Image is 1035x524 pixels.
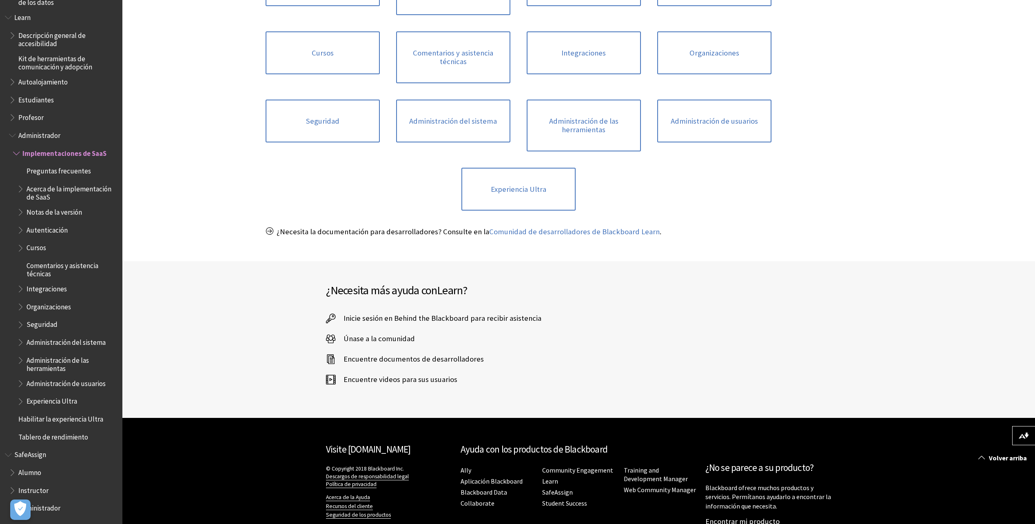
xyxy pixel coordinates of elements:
p: Blackboard ofrece muchos productos y servicios. Permítanos ayudarlo a encontrar la información qu... [705,483,832,511]
span: Learn [437,283,463,298]
span: Profesor [18,111,44,122]
span: Integraciones [27,282,67,293]
a: Encuentre videos para sus usuarios [326,373,457,386]
span: Descripción general de accesibilidad [18,29,117,48]
span: Cursos [27,241,46,252]
span: Inicie sesión en Behind the Blackboard para recibir asistencia [335,312,541,324]
h2: ¿Necesita más ayuda con ? [326,282,579,299]
p: © Copyright 2018 Blackboard Inc. [326,465,452,488]
a: Integraciones [527,31,641,75]
span: Administrador [18,129,60,140]
a: Ally [461,466,471,475]
span: Notas de la versión [27,205,82,216]
a: Student Success [542,499,587,508]
span: Kit de herramientas de comunicación y adopción [18,52,117,71]
a: Experiencia Ultra [461,168,576,211]
span: Encuentre videos para sus usuarios [335,373,457,386]
span: Organizaciones [27,300,71,311]
a: Aplicación Blackboard [461,477,523,486]
a: Recursos del cliente [326,503,373,510]
a: Volver arriba [972,451,1035,466]
p: ¿Necesita la documentación para desarrolladores? Consulte en la . [266,226,771,237]
a: Learn [542,477,558,486]
a: Administración de usuarios [657,100,771,143]
a: Inicie sesión en Behind the Blackboard para recibir asistencia [326,312,541,324]
span: SafeAssign [14,448,46,459]
a: Visite [DOMAIN_NAME] [326,443,411,455]
span: Únase a la comunidad [335,333,415,345]
span: Administración del sistema [27,335,106,346]
a: Blackboard Data [461,488,507,497]
span: Acerca de la implementación de SaaS [27,182,117,201]
a: Administración del sistema [396,100,510,143]
span: Habilitar la experiencia Ultra [18,412,103,423]
span: Encuentre documentos de desarrolladores [335,353,484,365]
a: Comunidad de desarrolladores de Blackboard Learn [489,227,660,237]
a: Organizaciones [657,31,771,75]
a: Seguridad [266,100,380,143]
span: Alumno [18,466,41,477]
h2: ¿No se parece a su producto? [705,461,832,475]
h2: Ayuda con los productos de Blackboard [461,442,697,457]
a: Web Community Manager [624,486,696,494]
a: SafeAssign [542,488,573,497]
a: Seguridad de los productos [326,511,391,519]
span: Autoalojamiento [18,75,68,86]
span: Experiencia Ultra [27,395,77,406]
a: Política de privacidad [326,481,377,488]
span: Seguridad [27,318,58,329]
a: Training and Development Manager [624,466,688,483]
a: Únase a la comunidad [326,333,415,345]
span: Learn [14,11,31,22]
span: Comentarios y asistencia técnicas [27,259,117,278]
a: Collaborate [461,499,494,508]
span: Administrador [18,502,60,513]
span: Instructor [18,484,49,495]
span: Estudiantes [18,93,54,104]
span: Implementaciones de SaaS [22,147,106,158]
span: Preguntas frecuentes [27,164,91,175]
a: Acerca de la Ayuda [326,494,370,501]
span: Administración de usuarios [27,377,106,388]
button: Abrir preferencias [10,500,31,520]
span: Administración de las herramientas [27,353,117,373]
span: Tablero de rendimiento [18,430,88,441]
a: Encuentre documentos de desarrolladores [326,353,484,365]
nav: Book outline for Blackboard Learn Help [5,11,117,444]
a: Cursos [266,31,380,75]
nav: Book outline for Blackboard SafeAssign [5,448,117,515]
a: Administración de las herramientas [527,100,641,151]
a: Community Engagement [542,466,613,475]
a: Comentarios y asistencia técnicas [396,31,510,83]
a: Descargos de responsabilidad legal [326,473,409,480]
span: Autenticación [27,223,68,234]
